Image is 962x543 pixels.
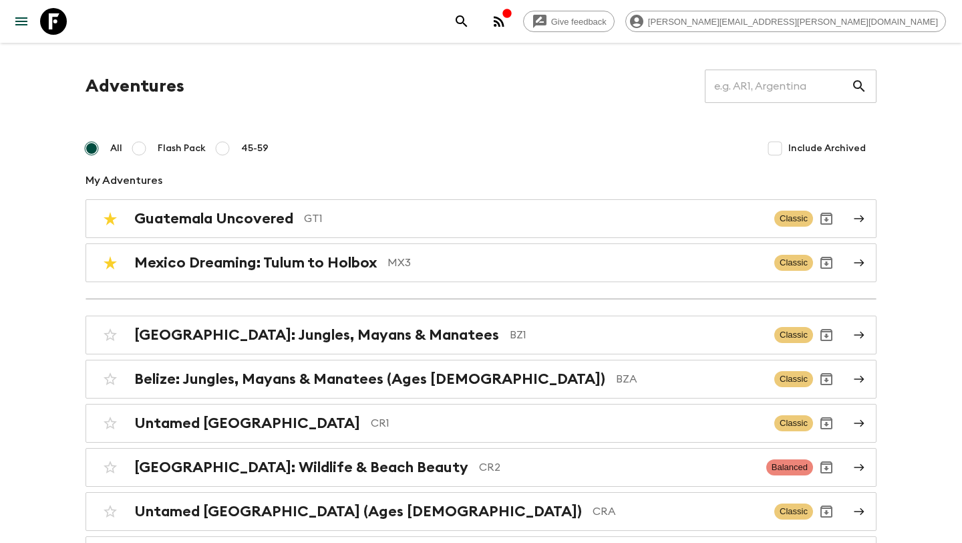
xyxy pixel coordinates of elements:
span: Classic [774,327,813,343]
span: Classic [774,371,813,387]
input: e.g. AR1, Argentina [705,68,851,105]
h2: [GEOGRAPHIC_DATA]: Wildlife & Beach Beauty [134,459,468,476]
span: Classic [774,415,813,431]
a: Give feedback [523,11,615,32]
span: 45-59 [241,142,269,155]
h2: Mexico Dreaming: Tulum to Holbox [134,254,377,271]
button: menu [8,8,35,35]
p: My Adventures [86,173,876,189]
h2: Untamed [GEOGRAPHIC_DATA] [134,415,360,432]
span: Balanced [766,459,813,475]
a: Belize: Jungles, Mayans & Manatees (Ages [DEMOGRAPHIC_DATA])BZAClassicArchive [86,360,876,399]
button: Archive [813,205,840,232]
a: Guatemala UncoveredGT1ClassicArchive [86,199,876,238]
h2: Untamed [GEOGRAPHIC_DATA] (Ages [DEMOGRAPHIC_DATA]) [134,503,582,520]
span: Include Archived [788,142,866,155]
p: MX3 [387,255,764,271]
span: All [110,142,122,155]
p: BZA [616,371,764,387]
a: Untamed [GEOGRAPHIC_DATA] (Ages [DEMOGRAPHIC_DATA])CRAClassicArchive [86,492,876,531]
button: Archive [813,410,840,437]
h1: Adventures [86,73,184,100]
button: Archive [813,454,840,481]
a: Mexico Dreaming: Tulum to HolboxMX3ClassicArchive [86,243,876,282]
span: Classic [774,504,813,520]
h2: [GEOGRAPHIC_DATA]: Jungles, Mayans & Manatees [134,326,499,344]
p: GT1 [304,211,764,227]
p: CRA [593,504,764,520]
a: [GEOGRAPHIC_DATA]: Wildlife & Beach BeautyCR2BalancedArchive [86,448,876,487]
p: BZ1 [510,327,764,343]
button: Archive [813,366,840,393]
a: Untamed [GEOGRAPHIC_DATA]CR1ClassicArchive [86,404,876,443]
span: [PERSON_NAME][EMAIL_ADDRESS][PERSON_NAME][DOMAIN_NAME] [641,17,945,27]
button: Archive [813,322,840,348]
span: Flash Pack [158,142,206,155]
button: Archive [813,498,840,525]
p: CR1 [371,415,764,431]
h2: Belize: Jungles, Mayans & Manatees (Ages [DEMOGRAPHIC_DATA]) [134,370,605,388]
div: [PERSON_NAME][EMAIL_ADDRESS][PERSON_NAME][DOMAIN_NAME] [625,11,946,32]
span: Classic [774,211,813,227]
span: Give feedback [544,17,614,27]
button: search adventures [448,8,475,35]
p: CR2 [479,459,756,475]
button: Archive [813,249,840,276]
span: Classic [774,255,813,271]
h2: Guatemala Uncovered [134,210,293,227]
a: [GEOGRAPHIC_DATA]: Jungles, Mayans & ManateesBZ1ClassicArchive [86,316,876,354]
